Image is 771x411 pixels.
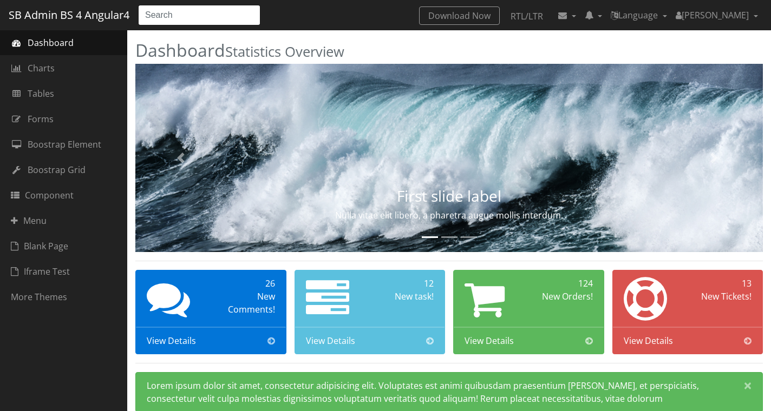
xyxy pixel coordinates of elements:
[215,277,275,290] div: 26
[225,42,344,61] small: Statistics Overview
[135,41,763,59] h2: Dashboard
[533,290,593,303] div: New Orders!
[533,277,593,290] div: 124
[306,334,355,347] span: View Details
[11,214,47,227] span: Menu
[9,5,129,25] a: SB Admin BS 4 Angular4
[138,5,260,25] input: Search
[374,277,434,290] div: 12
[733,373,762,399] button: Close
[230,188,669,204] h3: First slide label
[502,6,552,26] a: RTL/LTR
[624,334,673,347] span: View Details
[215,290,275,316] div: New Comments!
[691,277,752,290] div: 13
[230,209,669,222] p: Nulla vitae elit libero, a pharetra augue mollis interdum.
[606,4,671,26] a: Language
[671,4,762,26] a: [PERSON_NAME]
[135,64,763,252] img: Random first slide
[744,378,752,393] span: ×
[419,6,500,25] a: Download Now
[691,290,752,303] div: New Tickets!
[374,290,434,303] div: New task!
[147,334,196,347] span: View Details
[465,334,514,347] span: View Details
